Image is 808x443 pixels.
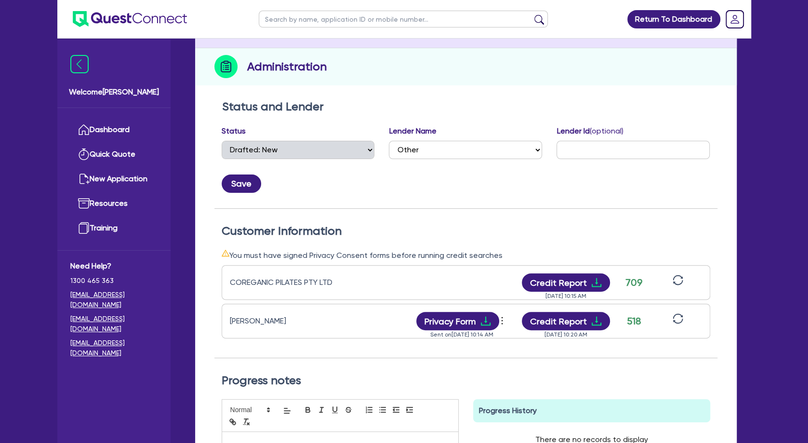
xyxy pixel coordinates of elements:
[497,313,507,328] span: more
[722,7,747,32] a: Dropdown toggle
[222,125,246,137] label: Status
[673,275,683,285] span: sync
[78,198,90,209] img: resources
[222,224,710,238] h2: Customer Information
[214,55,238,78] img: step-icon
[247,58,327,75] h2: Administration
[670,313,686,330] button: sync
[473,399,710,422] div: Progress History
[499,313,507,329] button: Dropdown toggle
[222,249,229,257] span: warning
[78,173,90,185] img: new-application
[522,312,610,330] button: Credit Reportdownload
[670,274,686,291] button: sync
[389,125,436,137] label: Lender Name
[70,276,158,286] span: 1300 465 363
[78,148,90,160] img: quick-quote
[673,313,683,324] span: sync
[480,315,491,327] span: download
[70,191,158,216] a: Resources
[70,167,158,191] a: New Application
[222,374,710,388] h2: Progress notes
[591,315,602,327] span: download
[230,277,350,288] div: COREGANIC PILATES PTY LTD
[70,118,158,142] a: Dashboard
[73,11,187,27] img: quest-connect-logo-blue
[70,142,158,167] a: Quick Quote
[70,314,158,334] a: [EMAIL_ADDRESS][DOMAIN_NAME]
[70,260,158,272] span: Need Help?
[70,338,158,358] a: [EMAIL_ADDRESS][DOMAIN_NAME]
[591,277,602,288] span: download
[522,273,610,292] button: Credit Reportdownload
[589,126,623,135] span: (optional)
[416,312,499,330] button: Privacy Formdownload
[222,100,710,114] h2: Status and Lender
[556,125,623,137] label: Lender Id
[222,175,261,193] button: Save
[70,55,89,73] img: icon-menu-close
[69,86,159,98] span: Welcome [PERSON_NAME]
[622,314,646,328] div: 518
[627,10,720,28] a: Return To Dashboard
[70,290,158,310] a: [EMAIL_ADDRESS][DOMAIN_NAME]
[622,275,646,290] div: 709
[259,11,548,27] input: Search by name, application ID or mobile number...
[222,249,710,261] div: You must have signed Privacy Consent forms before running credit searches
[78,222,90,234] img: training
[230,315,350,327] div: [PERSON_NAME]
[70,216,158,241] a: Training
